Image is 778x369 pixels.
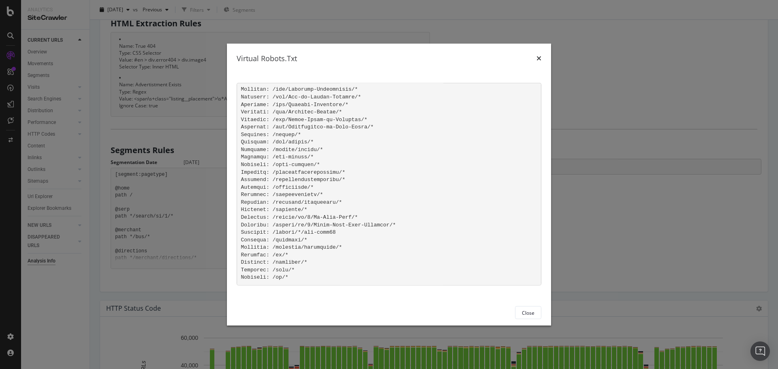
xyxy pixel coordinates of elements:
[515,306,541,319] button: Close
[522,309,534,316] div: Close
[750,341,770,361] div: Open Intercom Messenger
[227,43,551,326] div: modal
[237,53,297,64] div: Virtual Robots.Txt
[536,53,541,64] div: times
[237,83,541,286] pre: Lore-ipsum: * Dolorsit: /ametcons/adipiScingeli.sedd* Eiusmodt: /incididu/utlabOreetdo.magn* Aliq...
